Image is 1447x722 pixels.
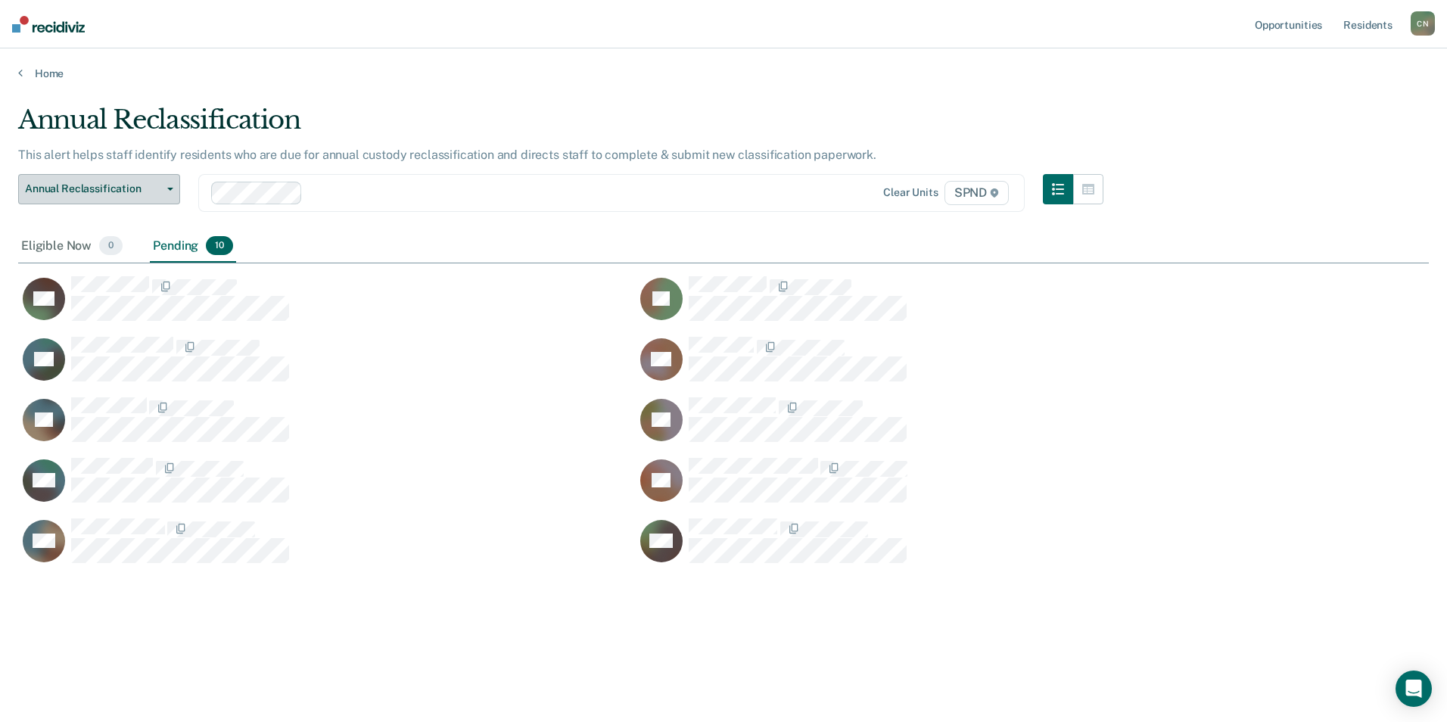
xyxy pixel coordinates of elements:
div: Open Intercom Messenger [1396,671,1432,707]
img: Recidiviz [12,16,85,33]
div: Clear units [883,186,938,199]
div: CaseloadOpportunityCell-00566173 [18,397,636,457]
div: CaseloadOpportunityCell-00126574 [636,397,1253,457]
div: CaseloadOpportunityCell-00584276 [18,518,636,578]
button: Annual Reclassification [18,174,180,204]
div: CaseloadOpportunityCell-00556173 [18,275,636,336]
p: This alert helps staff identify residents who are due for annual custody reclassification and dir... [18,148,876,162]
button: CN [1411,11,1435,36]
div: Eligible Now0 [18,230,126,263]
div: CaseloadOpportunityCell-00607398 [636,457,1253,518]
span: SPND [944,181,1009,205]
span: 10 [206,236,233,256]
div: CaseloadOpportunityCell-00645110 [636,275,1253,336]
span: Annual Reclassification [25,182,161,195]
div: Annual Reclassification [18,104,1103,148]
div: C N [1411,11,1435,36]
div: CaseloadOpportunityCell-00567107 [18,336,636,397]
div: CaseloadOpportunityCell-00546863 [636,336,1253,397]
span: 0 [99,236,123,256]
div: Pending10 [150,230,236,263]
div: CaseloadOpportunityCell-00088855 [636,518,1253,578]
div: CaseloadOpportunityCell-00088643 [18,457,636,518]
a: Home [18,67,1429,80]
